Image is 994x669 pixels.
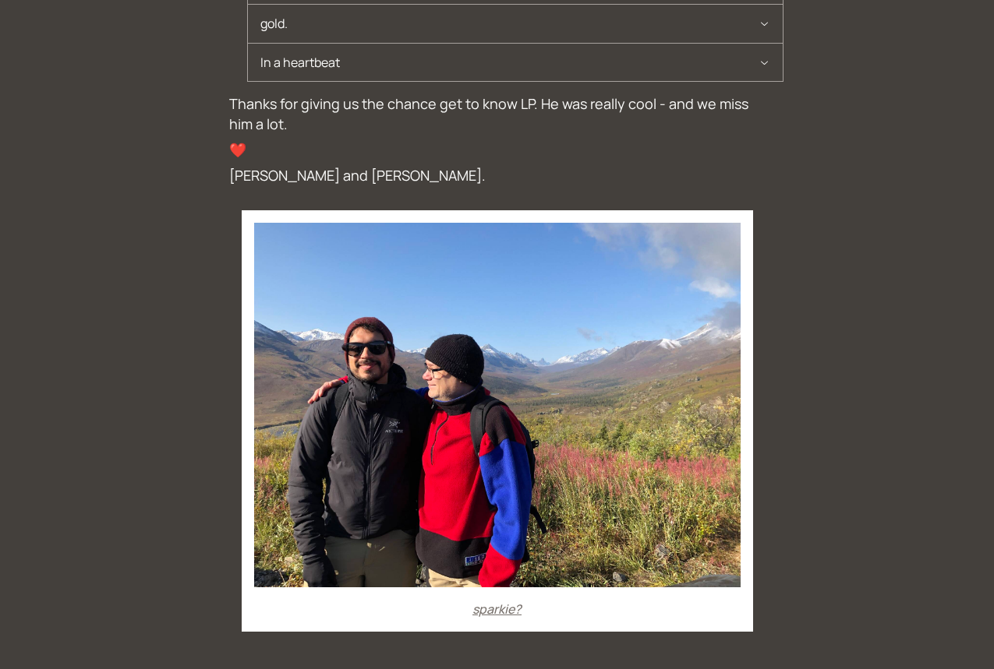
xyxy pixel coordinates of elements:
p: Thanks for giving us the chance get to know LP. He was really cool - and we miss him a lot. [229,94,766,133]
a: sparkie? [254,600,741,619]
span: gold. [260,5,759,43]
button: gold. [248,5,783,43]
p: ❤️ [229,140,766,160]
button: In a heartbeat [248,44,783,82]
span: In a heartbeat [260,44,759,82]
p: [PERSON_NAME] and [PERSON_NAME]. [229,166,766,185]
